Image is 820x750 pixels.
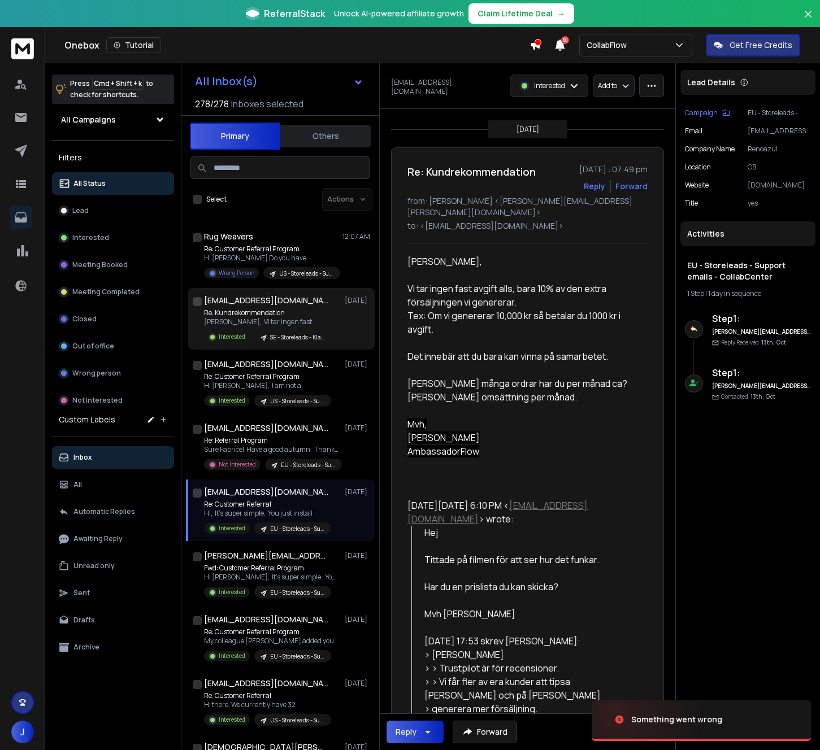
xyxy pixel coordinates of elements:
p: website [685,181,709,190]
p: Wrong Person [219,269,254,277]
h1: [EMAIL_ADDRESS][DOMAIN_NAME] [204,486,328,498]
button: Others [280,124,371,149]
p: Re: Customer Referral Program [204,627,334,636]
p: [DATE] [517,125,539,134]
p: Hi [PERSON_NAME], It’s super simple. You just [204,573,340,582]
span: 278 / 278 [195,97,229,111]
button: Awaiting Reply [52,527,174,550]
p: My colleague [PERSON_NAME] added you [204,636,334,646]
p: Get Free Credits [730,40,792,51]
p: Re: Referral Program [204,436,340,445]
p: Contacted [721,393,775,401]
p: Lead [72,206,89,215]
div: Activities [680,221,815,246]
p: [EMAIL_ADDRESS][DOMAIN_NAME] [391,78,503,96]
p: to: <[EMAIL_ADDRESS][DOMAIN_NAME]> [407,220,648,232]
button: All Campaigns [52,108,174,131]
button: J [11,721,34,743]
p: US - Storeleads - Support emails - CollabCenter [279,269,333,278]
p: EU - Storeleads - Support emails - CollabCenter [270,525,324,533]
h3: Inboxes selected [231,97,303,111]
label: Select [206,195,227,204]
span: 1 Step [687,289,704,298]
p: CollabFlow [587,40,631,51]
p: Out of office [72,342,114,351]
h3: Custom Labels [59,414,115,425]
button: Reply [387,721,444,743]
p: Interested [72,233,109,242]
p: Interested [219,396,245,405]
h1: All Campaigns [61,114,116,125]
span: ReferralStack [264,7,325,20]
p: Fwd: Customer Referral Program [204,564,340,573]
p: Interested [219,588,245,596]
p: Hi [PERSON_NAME], I am not a [204,381,331,390]
div: [PERSON_NAME], Vi tar ingen fast avgift alls, bara 10% av den extra försäljningen vi genererar. T... [407,255,639,417]
p: [PERSON_NAME], Vi tar ingen fast [204,317,331,326]
p: Interested [219,333,245,341]
button: Meeting Booked [52,254,174,276]
img: image [592,689,705,750]
h6: Step 1 : [712,366,811,380]
p: GB [748,163,811,172]
p: EU - Storeleads - Support emails - CollabCenter [748,108,811,117]
p: [DATE] [345,551,370,560]
p: yes [748,199,811,208]
button: Out of office [52,335,174,357]
p: SE - Storeleads - Klaviyo - Support emails [270,333,324,342]
p: US - Storeleads - Support emails - CollabCenter [270,716,324,725]
span: Cmd + Shift + k [92,77,144,90]
div: Reply [396,726,416,738]
p: Company Name [685,145,735,154]
p: Interested [219,524,245,533]
p: Reply Received [721,338,786,347]
p: EU - Storeleads - Support emails - CollabCenter [270,652,324,661]
button: Tutorial [106,37,161,53]
button: All [52,473,174,496]
p: Add to [598,81,617,90]
p: Archive [73,643,99,652]
p: Awaiting Reply [73,534,123,543]
p: Interested [219,716,245,724]
p: Sent [73,588,90,598]
button: Sent [52,582,174,604]
p: EU - Storeleads - Support emails - CollabCenter [270,588,324,597]
p: Campaign [685,108,718,117]
p: [DATE] [345,360,370,369]
p: Re: Customer Referral [204,691,331,700]
p: [DATE] [345,679,370,688]
p: Press to check for shortcuts. [70,78,153,101]
h1: EU - Storeleads - Support emails - CollabCenter [687,260,809,282]
p: [DATE] [345,424,370,433]
p: Re: Customer Referral Program [204,245,340,254]
button: Campaign [685,108,730,117]
p: Wrong person [72,369,121,378]
p: Hi there, We currently have 32 [204,700,331,709]
button: Forward [453,721,517,743]
p: Not Interested [72,396,123,405]
p: Lead Details [687,77,735,88]
p: title [685,199,698,208]
button: All Inbox(s) [186,70,372,93]
p: Email [685,127,702,136]
p: US - Storeleads - Support emails - CollabCenter [270,397,324,405]
button: Claim Lifetime Deal→ [468,3,574,24]
button: Primary [190,123,280,150]
span: 13th, Oct [761,338,786,346]
p: Not Interested [219,460,256,469]
p: [DATE] : 07:49 pm [579,164,648,175]
button: Reply [584,181,605,192]
button: Close banner [801,7,815,34]
button: Drafts [52,609,174,631]
p: Hi, It’s super simple. You just install [204,509,331,518]
button: Meeting Completed [52,281,174,303]
p: Automatic Replies [73,507,135,516]
div: | [687,289,809,298]
p: Re: Kundrekommendation [204,308,331,317]
span: → [557,8,565,19]
p: [DATE] [345,296,370,305]
div: [DATE][DATE] 6:10 PM < > wrote: [407,499,639,526]
span: [PERSON_NAME] [407,431,480,444]
p: [DOMAIN_NAME] [748,181,811,190]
